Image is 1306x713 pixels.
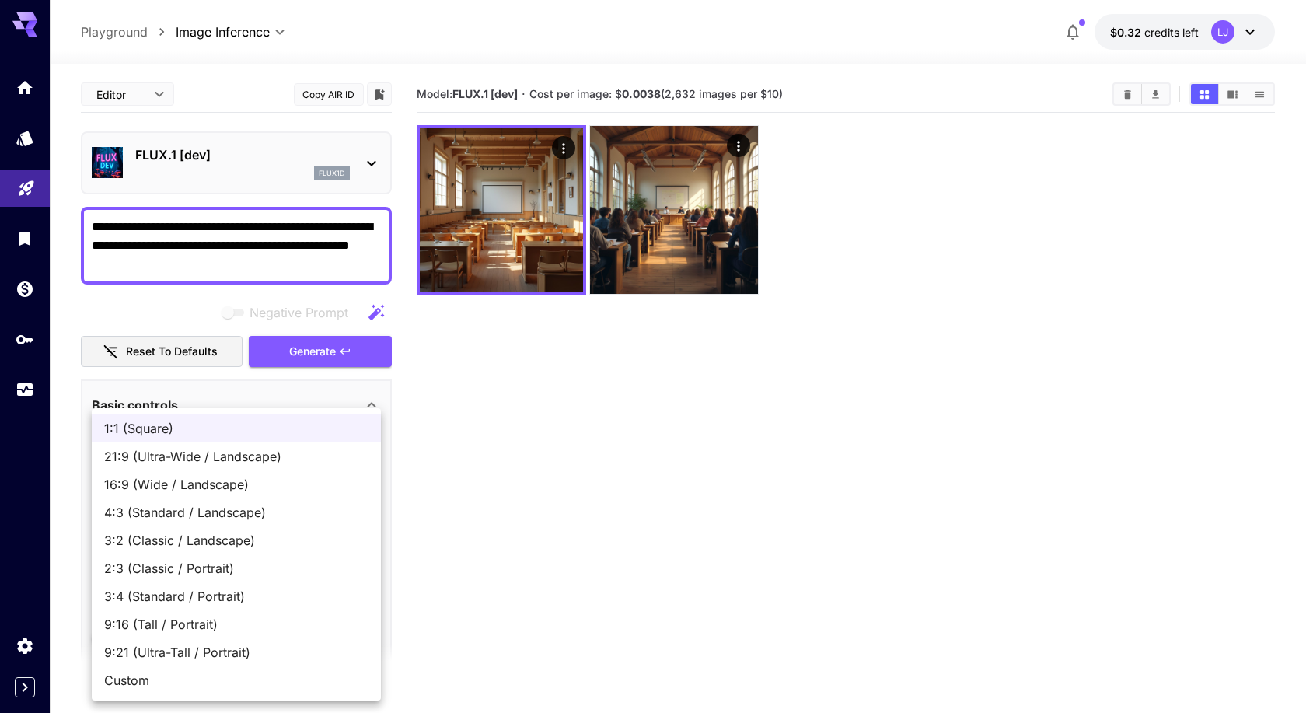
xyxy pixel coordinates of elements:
[104,475,368,494] span: 16:9 (Wide / Landscape)
[104,615,368,634] span: 9:16 (Tall / Portrait)
[104,559,368,578] span: 2:3 (Classic / Portrait)
[104,671,368,690] span: Custom
[104,503,368,522] span: 4:3 (Standard / Landscape)
[104,419,368,438] span: 1:1 (Square)
[104,587,368,606] span: 3:4 (Standard / Portrait)
[104,447,368,466] span: 21:9 (Ultra-Wide / Landscape)
[104,531,368,550] span: 3:2 (Classic / Landscape)
[104,643,368,662] span: 9:21 (Ultra-Tall / Portrait)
